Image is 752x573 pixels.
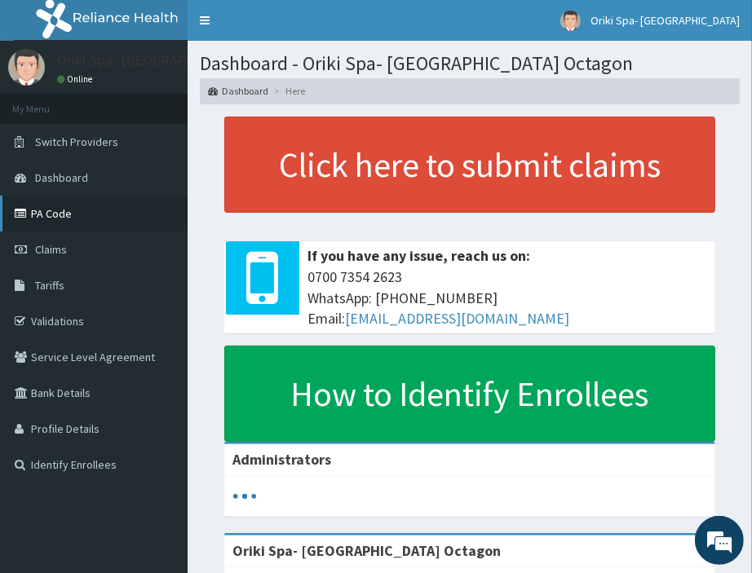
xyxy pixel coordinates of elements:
[35,242,67,257] span: Claims
[232,541,501,560] strong: Oriki Spa- [GEOGRAPHIC_DATA] Octagon
[307,246,530,265] b: If you have any issue, reach us on:
[208,84,268,98] a: Dashboard
[232,450,331,469] b: Administrators
[591,13,740,28] span: Oriki Spa- [GEOGRAPHIC_DATA]
[35,134,118,149] span: Switch Providers
[560,11,581,31] img: User Image
[35,278,64,293] span: Tariffs
[200,53,740,74] h1: Dashboard - Oriki Spa- [GEOGRAPHIC_DATA] Octagon
[57,73,96,85] a: Online
[345,309,569,328] a: [EMAIL_ADDRESS][DOMAIN_NAME]
[57,53,255,68] p: Oriki Spa- [GEOGRAPHIC_DATA]
[232,484,257,509] svg: audio-loading
[270,84,305,98] li: Here
[307,267,707,329] span: 0700 7354 2623 WhatsApp: [PHONE_NUMBER] Email:
[8,49,45,86] img: User Image
[224,117,715,213] a: Click here to submit claims
[224,346,715,442] a: How to Identify Enrollees
[35,170,88,185] span: Dashboard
